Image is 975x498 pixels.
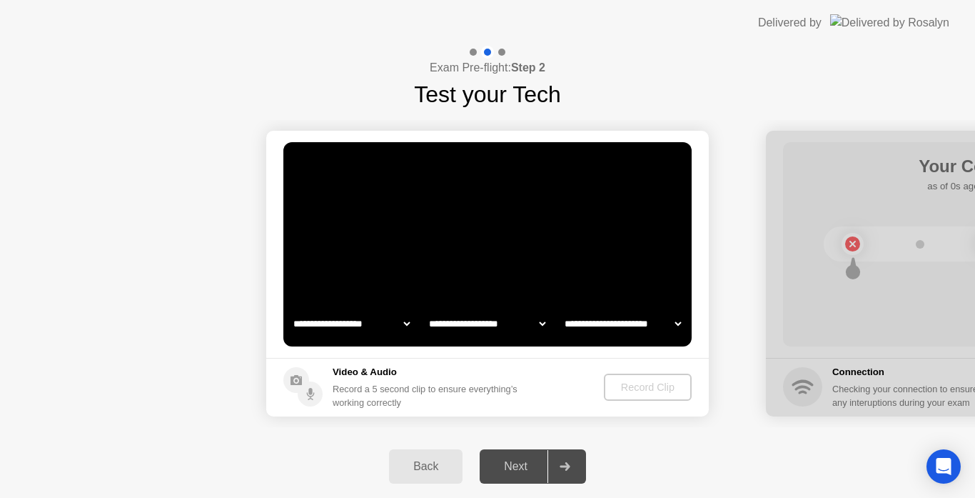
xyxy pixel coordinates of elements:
[333,382,523,409] div: Record a 5 second clip to ensure everything’s working correctly
[426,309,548,338] select: Available speakers
[926,449,961,484] div: Open Intercom Messenger
[393,460,458,473] div: Back
[414,77,561,111] h1: Test your Tech
[604,374,692,401] button: Record Clip
[610,382,686,393] div: Record Clip
[430,59,545,76] h4: Exam Pre-flight:
[389,449,463,484] button: Back
[484,460,547,473] div: Next
[333,365,523,379] h5: Video & Audio
[511,61,545,74] b: Step 2
[562,309,684,338] select: Available microphones
[480,449,586,484] button: Next
[758,14,822,31] div: Delivered by
[830,14,949,31] img: Delivered by Rosalyn
[291,309,413,338] select: Available cameras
